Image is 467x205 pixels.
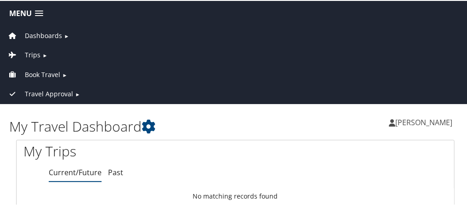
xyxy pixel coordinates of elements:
[49,166,102,177] a: Current/Future
[64,32,69,39] span: ►
[389,108,461,135] a: [PERSON_NAME]
[108,166,123,177] a: Past
[25,30,62,40] span: Dashboards
[7,50,40,58] a: Trips
[7,89,73,97] a: Travel Approval
[42,51,47,58] span: ►
[62,71,67,78] span: ►
[7,69,60,78] a: Book Travel
[25,49,40,59] span: Trips
[25,69,60,79] span: Book Travel
[75,90,80,97] span: ►
[5,5,48,20] a: Menu
[9,116,235,135] h1: My Travel Dashboard
[17,187,454,204] td: No matching records found
[25,88,73,98] span: Travel Approval
[23,141,228,160] h1: My Trips
[9,8,32,17] span: Menu
[7,30,62,39] a: Dashboards
[395,116,452,127] span: [PERSON_NAME]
